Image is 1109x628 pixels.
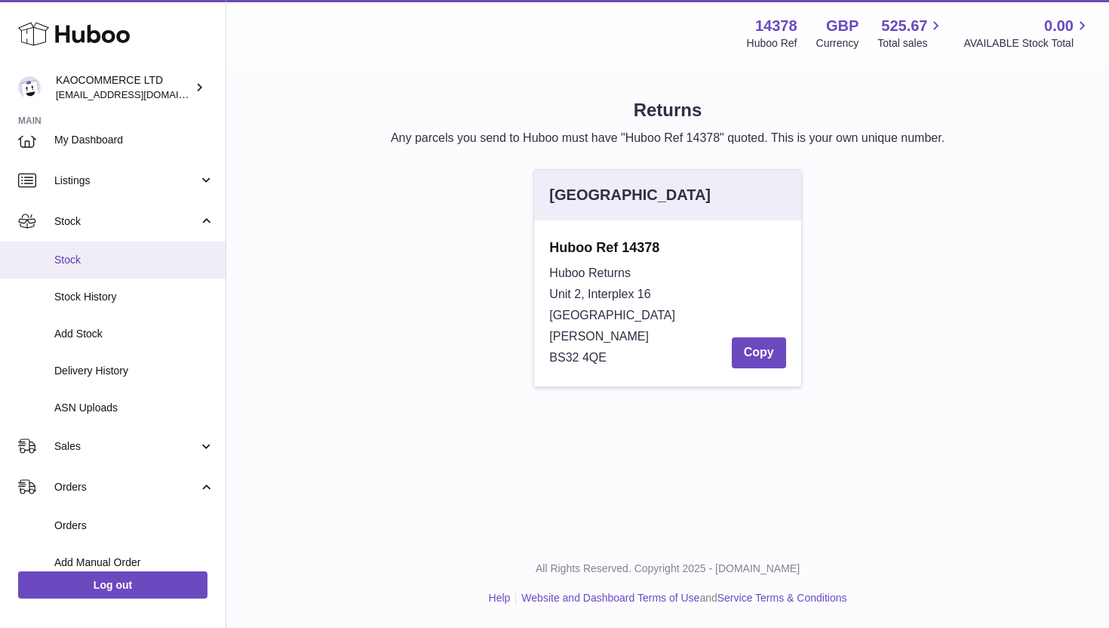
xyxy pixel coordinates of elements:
[826,16,859,36] strong: GBP
[732,337,786,368] button: Copy
[549,266,631,279] span: Huboo Returns
[54,327,214,341] span: Add Stock
[549,239,785,257] strong: Huboo Ref 14378
[54,364,214,378] span: Delivery History
[250,130,1085,146] p: Any parcels you send to Huboo must have "Huboo Ref 14378" quoted. This is your own unique number.
[489,592,511,604] a: Help
[54,290,214,304] span: Stock History
[747,36,797,51] div: Huboo Ref
[549,309,675,322] span: [GEOGRAPHIC_DATA]
[549,185,711,205] div: [GEOGRAPHIC_DATA]
[521,592,699,604] a: Website and Dashboard Terms of Use
[881,16,927,36] span: 525.67
[717,592,847,604] a: Service Terms & Conditions
[816,36,859,51] div: Currency
[54,133,214,147] span: My Dashboard
[516,591,846,605] li: and
[54,480,198,494] span: Orders
[54,214,198,229] span: Stock
[18,571,207,599] a: Log out
[54,439,198,454] span: Sales
[54,174,198,188] span: Listings
[1044,16,1074,36] span: 0.00
[54,253,214,267] span: Stock
[877,36,945,51] span: Total sales
[18,76,41,99] img: hello@lunera.co.uk
[54,401,214,415] span: ASN Uploads
[877,16,945,51] a: 525.67 Total sales
[56,88,222,100] span: [EMAIL_ADDRESS][DOMAIN_NAME]
[54,519,214,533] span: Orders
[549,288,650,300] span: Unit 2, Interplex 16
[250,98,1085,122] h1: Returns
[549,351,607,364] span: BS32 4QE
[755,16,797,36] strong: 14378
[54,556,214,570] span: Add Manual Order
[56,73,192,102] div: KAOCOMMERCE LTD
[238,562,1097,576] p: All Rights Reserved. Copyright 2025 - [DOMAIN_NAME]
[549,330,649,343] span: [PERSON_NAME]
[963,16,1091,51] a: 0.00 AVAILABLE Stock Total
[963,36,1091,51] span: AVAILABLE Stock Total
